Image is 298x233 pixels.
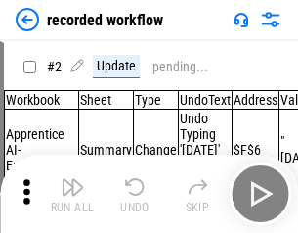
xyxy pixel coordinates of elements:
[233,91,279,110] td: Address
[234,12,249,27] img: Support
[79,110,134,191] td: Summary
[47,11,163,29] div: recorded workflow
[5,110,79,191] td: Apprentice AI-Example.xlsx
[16,8,39,31] img: Back
[5,91,79,110] td: Workbook
[233,110,279,191] td: $F$6
[134,91,179,110] td: Type
[179,91,233,110] td: UndoText
[93,55,140,78] div: Update
[179,110,233,191] td: Undo Typing '[DATE]' in F6 (Ctrl+Z)
[134,110,179,191] td: Change
[47,59,62,74] span: # 2
[79,91,134,110] td: Sheet
[259,8,282,31] img: Settings menu
[152,60,208,74] div: pending...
